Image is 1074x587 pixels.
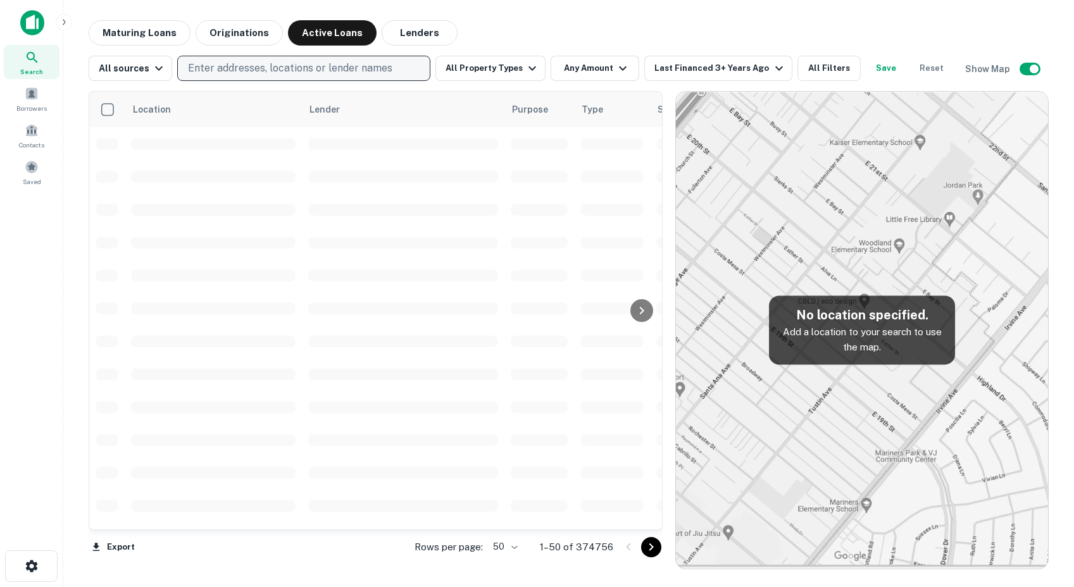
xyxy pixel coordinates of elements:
span: Lender [309,102,340,117]
span: Search [20,66,43,77]
span: Location [132,102,187,117]
a: Search [4,45,59,79]
a: Contacts [4,118,59,152]
h5: No location specified. [779,306,945,324]
span: Type [582,102,603,117]
img: capitalize-icon.png [20,10,44,35]
p: Enter addresses, locations or lender names [188,61,392,76]
span: Contacts [19,140,44,150]
span: Subtype [658,102,695,117]
a: Saved [4,155,59,189]
button: Go to next page [641,537,661,557]
p: Rows per page: [415,540,483,555]
button: All Property Types [435,56,546,81]
button: Lenders [382,20,458,46]
div: 50 [488,538,520,556]
button: Originations [196,20,283,46]
button: All Filters [797,56,861,81]
button: Any Amount [551,56,639,81]
th: Purpose [504,92,574,127]
p: 1–50 of 374756 [540,540,613,555]
button: Active Loans [288,20,377,46]
button: Reset [911,56,952,81]
a: Borrowers [4,82,59,116]
button: Enter addresses, locations or lender names [177,56,430,81]
iframe: Chat Widget [1011,486,1074,547]
h6: Show Map [965,62,1012,76]
img: map-placeholder.webp [676,92,1048,569]
button: Last Financed 3+ Years Ago [644,56,792,81]
button: All sources [89,56,172,81]
th: Type [574,92,650,127]
div: All sources [99,61,166,76]
button: Maturing Loans [89,20,190,46]
th: Lender [302,92,504,127]
th: Location [125,92,302,127]
div: Last Financed 3+ Years Ago [654,61,786,76]
button: Export [89,538,138,557]
button: Save your search to get updates of matches that match your search criteria. [866,56,906,81]
p: Add a location to your search to use the map. [779,324,945,354]
span: Purpose [512,102,565,117]
span: Borrowers [16,103,47,113]
span: Saved [23,176,41,187]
